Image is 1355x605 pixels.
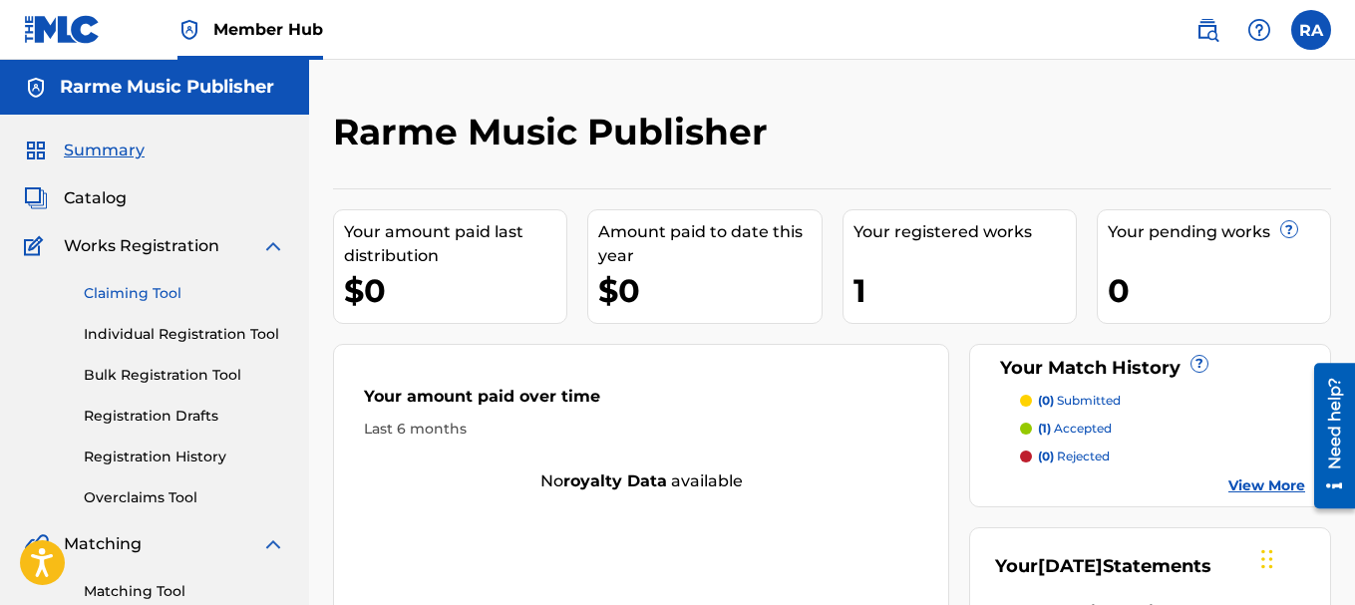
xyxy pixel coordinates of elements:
div: User Menu [1291,10,1331,50]
img: Accounts [24,76,48,100]
div: $0 [344,268,566,313]
a: Overclaims Tool [84,487,285,508]
a: View More [1228,475,1305,496]
p: rejected [1038,448,1110,465]
span: (1) [1038,421,1051,436]
img: search [1195,18,1219,42]
a: Registration Drafts [84,406,285,427]
span: Matching [64,532,142,556]
img: help [1247,18,1271,42]
div: 1 [853,268,1076,313]
p: submitted [1038,392,1121,410]
div: Your registered works [853,220,1076,244]
img: expand [261,234,285,258]
span: Catalog [64,186,127,210]
a: Bulk Registration Tool [84,365,285,386]
span: Summary [64,139,145,162]
div: Your Match History [995,355,1305,382]
span: [DATE] [1038,555,1103,577]
a: Matching Tool [84,581,285,602]
div: Your Statements [995,553,1211,580]
span: (0) [1038,449,1054,463]
a: Claiming Tool [84,283,285,304]
img: Works Registration [24,234,50,258]
div: Your amount paid over time [364,385,918,419]
a: (1) accepted [1020,420,1305,438]
a: Public Search [1187,10,1227,50]
a: SummarySummary [24,139,145,162]
strong: royalty data [563,471,667,490]
img: MLC Logo [24,15,101,44]
iframe: Resource Center [1299,355,1355,515]
div: 0 [1108,268,1330,313]
h5: Rarme Music Publisher [60,76,274,99]
img: Top Rightsholder [177,18,201,42]
p: accepted [1038,420,1112,438]
div: Drag [1261,529,1273,589]
h2: Rarme Music Publisher [333,110,778,154]
div: Help [1239,10,1279,50]
img: Matching [24,532,49,556]
span: ? [1281,221,1297,237]
iframe: Chat Widget [1255,509,1355,605]
img: expand [261,532,285,556]
span: Member Hub [213,18,323,41]
a: (0) rejected [1020,448,1305,465]
a: CatalogCatalog [24,186,127,210]
a: (0) submitted [1020,392,1305,410]
div: Amount paid to date this year [598,220,821,268]
span: ? [1191,356,1207,372]
div: $0 [598,268,821,313]
a: Individual Registration Tool [84,324,285,345]
div: Last 6 months [364,419,918,440]
div: No available [334,469,948,493]
span: (0) [1038,393,1054,408]
div: Your pending works [1108,220,1330,244]
span: Works Registration [64,234,219,258]
div: Your amount paid last distribution [344,220,566,268]
img: Catalog [24,186,48,210]
img: Summary [24,139,48,162]
a: Registration History [84,447,285,467]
